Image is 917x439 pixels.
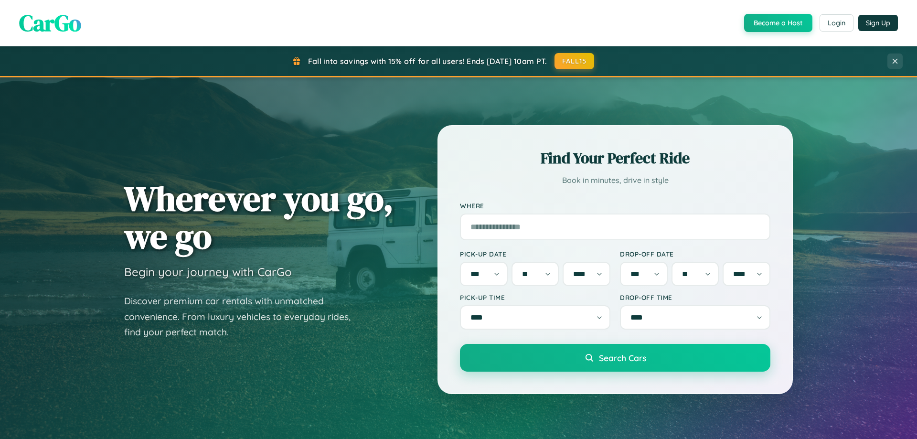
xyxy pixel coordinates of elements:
label: Drop-off Time [620,293,770,301]
label: Where [460,202,770,210]
span: CarGo [19,7,81,39]
span: Search Cars [599,353,646,363]
button: Login [820,14,853,32]
h3: Begin your journey with CarGo [124,265,292,279]
button: Become a Host [744,14,812,32]
h1: Wherever you go, we go [124,180,394,255]
span: Fall into savings with 15% off for all users! Ends [DATE] 10am PT. [308,56,547,66]
p: Discover premium car rentals with unmatched convenience. From luxury vehicles to everyday rides, ... [124,293,363,340]
label: Drop-off Date [620,250,770,258]
p: Book in minutes, drive in style [460,173,770,187]
button: Sign Up [858,15,898,31]
label: Pick-up Time [460,293,610,301]
h2: Find Your Perfect Ride [460,148,770,169]
label: Pick-up Date [460,250,610,258]
button: Search Cars [460,344,770,372]
button: FALL15 [554,53,595,69]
